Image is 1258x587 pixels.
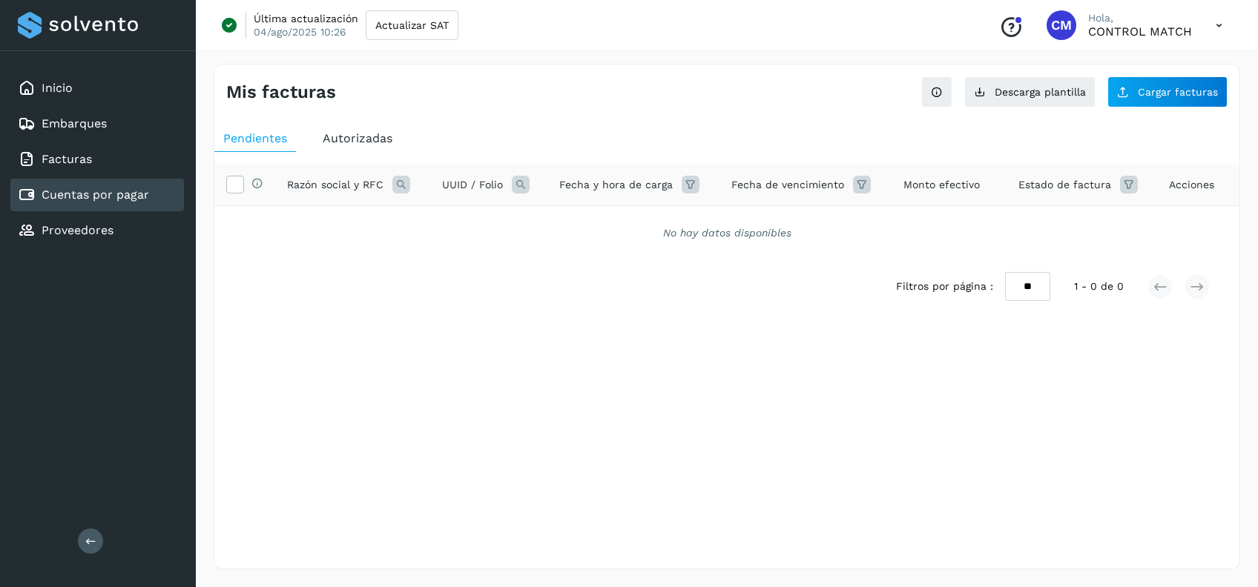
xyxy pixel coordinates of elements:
[10,143,184,176] div: Facturas
[323,131,392,145] span: Autorizadas
[1138,87,1218,97] span: Cargar facturas
[10,214,184,247] div: Proveedores
[1107,76,1228,107] button: Cargar facturas
[42,223,113,237] a: Proveedores
[1088,24,1192,39] p: CONTROL MATCH
[559,177,673,193] span: Fecha y hora de carga
[234,225,1220,241] div: No hay datos disponibles
[896,279,993,294] span: Filtros por página :
[366,10,458,40] button: Actualizar SAT
[1169,177,1214,193] span: Acciones
[995,87,1086,97] span: Descarga plantilla
[42,152,92,166] a: Facturas
[442,177,503,193] span: UUID / Folio
[964,76,1096,107] button: Descarga plantilla
[10,72,184,105] div: Inicio
[42,81,73,95] a: Inicio
[42,116,107,130] a: Embarques
[1018,177,1111,193] span: Estado de factura
[1088,12,1192,24] p: Hola,
[10,107,184,140] div: Embarques
[42,188,149,202] a: Cuentas por pagar
[1074,279,1124,294] span: 1 - 0 de 0
[287,177,383,193] span: Razón social y RFC
[226,82,336,103] h4: Mis facturas
[254,12,358,25] p: Última actualización
[375,20,449,30] span: Actualizar SAT
[903,177,980,193] span: Monto efectivo
[731,177,844,193] span: Fecha de vencimiento
[254,25,346,39] p: 04/ago/2025 10:26
[223,131,287,145] span: Pendientes
[10,179,184,211] div: Cuentas por pagar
